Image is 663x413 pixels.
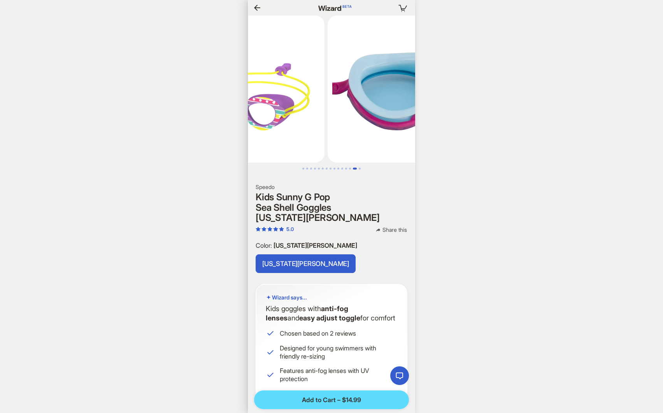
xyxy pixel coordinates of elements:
[337,168,339,170] button: Go to slide 10
[302,168,304,170] button: Go to slide 1
[328,16,475,163] img: Kids Sunny G Pop Sea Shell Goggles Georgia Peach Kids Sunny G Pop Sea Shell Goggles Georgia Peach...
[256,227,261,232] span: star
[256,192,407,223] h1: Kids Sunny G Pop Sea Shell Goggles [US_STATE][PERSON_NAME]
[333,168,335,170] button: Go to slide 9
[369,226,413,234] button: Share this
[314,168,316,170] button: Go to slide 4
[256,226,294,233] div: 5.0 out of 5 stars
[280,367,397,383] span: Features anti-fog lenses with UV protection
[330,168,331,170] button: Go to slide 8
[262,260,349,268] span: [US_STATE][PERSON_NAME]
[273,227,278,232] span: star
[256,241,274,249] span: Color :
[322,168,324,170] button: Go to slide 6
[256,254,356,273] label: available
[274,241,357,249] span: [US_STATE][PERSON_NAME]
[286,226,294,233] div: 5.0
[349,168,351,170] button: Go to slide 13
[254,390,409,409] button: Add to Cart – $14.99
[341,168,343,170] button: Go to slide 11
[267,227,272,232] span: star
[326,168,328,170] button: Go to slide 7
[256,184,407,191] h2: Speedo
[279,227,284,232] span: star
[302,396,361,404] span: Add to Cart – $14.99
[306,168,308,170] button: Go to slide 2
[266,304,397,322] p: Kids goggles with and for comfort
[353,168,357,170] button: Go to slide 14
[345,168,347,170] button: Go to slide 12
[318,168,320,170] button: Go to slide 5
[299,314,360,322] b: easy adjust toggle
[177,16,324,163] img: Kids Sunny G Pop Sea Shell Goggles Georgia Peach Kids Sunny G Pop Sea Shell Goggles Georgia Peach...
[280,344,397,360] span: Designed for young swimmers with friendly re-sizing
[261,227,267,232] span: star
[266,304,348,322] b: anti-fog lenses
[280,329,397,338] span: Chosen based on 2 reviews
[310,168,312,170] button: Go to slide 3
[382,226,407,233] span: Share this
[272,294,307,301] span: Wizard says...
[359,168,361,170] button: Go to slide 15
